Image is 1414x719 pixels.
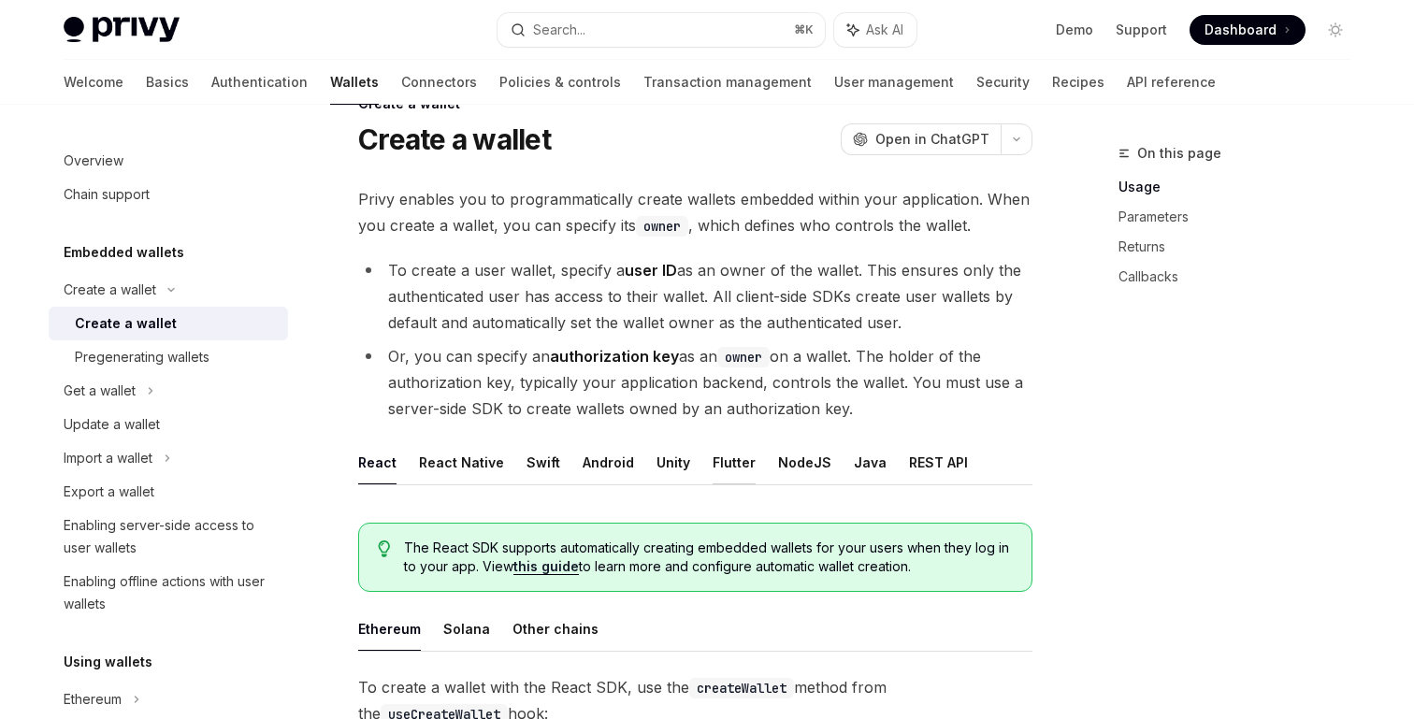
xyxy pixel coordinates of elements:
[834,60,954,105] a: User management
[583,440,634,484] button: Android
[49,307,288,340] a: Create a wallet
[1118,202,1365,232] a: Parameters
[358,607,421,651] button: Ethereum
[794,22,814,37] span: ⌘ K
[64,570,277,615] div: Enabling offline actions with user wallets
[834,13,916,47] button: Ask AI
[1190,15,1306,45] a: Dashboard
[1052,60,1104,105] a: Recipes
[358,122,551,156] h1: Create a wallet
[498,13,825,47] button: Search...⌘K
[49,565,288,621] a: Enabling offline actions with user wallets
[866,21,903,39] span: Ask AI
[512,607,599,651] button: Other chains
[358,257,1032,336] li: To create a user wallet, specify a as an owner of the wallet. This ensures only the authenticated...
[358,440,397,484] button: React
[841,123,1001,155] button: Open in ChatGPT
[49,475,288,509] a: Export a wallet
[1118,262,1365,292] a: Callbacks
[64,183,150,206] div: Chain support
[49,144,288,178] a: Overview
[778,440,831,484] button: NodeJS
[1118,232,1365,262] a: Returns
[64,688,122,711] div: Ethereum
[64,150,123,172] div: Overview
[64,380,136,402] div: Get a wallet
[717,347,770,367] code: owner
[533,19,585,41] div: Search...
[689,678,794,698] code: createWallet
[527,440,560,484] button: Swift
[1320,15,1350,45] button: Toggle dark mode
[909,440,968,484] button: REST API
[656,440,690,484] button: Unity
[1137,142,1221,165] span: On this page
[358,343,1032,422] li: Or, you can specify an as an on a wallet. The holder of the authorization key, typically your app...
[636,216,688,237] code: owner
[49,340,288,374] a: Pregenerating wallets
[401,60,477,105] a: Connectors
[643,60,812,105] a: Transaction management
[1127,60,1216,105] a: API reference
[64,279,156,301] div: Create a wallet
[1056,21,1093,39] a: Demo
[625,261,677,280] strong: user ID
[49,509,288,565] a: Enabling server-side access to user wallets
[330,60,379,105] a: Wallets
[64,413,160,436] div: Update a wallet
[64,651,152,673] h5: Using wallets
[75,346,209,368] div: Pregenerating wallets
[404,539,1013,576] span: The React SDK supports automatically creating embedded wallets for your users when they log in to...
[49,178,288,211] a: Chain support
[499,60,621,105] a: Policies & controls
[64,447,152,469] div: Import a wallet
[211,60,308,105] a: Authentication
[854,440,887,484] button: Java
[1205,21,1277,39] span: Dashboard
[550,347,679,366] strong: authorization key
[64,481,154,503] div: Export a wallet
[146,60,189,105] a: Basics
[419,440,504,484] button: React Native
[75,312,177,335] div: Create a wallet
[513,558,579,575] a: this guide
[443,607,490,651] button: Solana
[64,60,123,105] a: Welcome
[976,60,1030,105] a: Security
[49,408,288,441] a: Update a wallet
[1118,172,1365,202] a: Usage
[64,514,277,559] div: Enabling server-side access to user wallets
[64,17,180,43] img: light logo
[713,440,756,484] button: Flutter
[358,186,1032,238] span: Privy enables you to programmatically create wallets embedded within your application. When you c...
[875,130,989,149] span: Open in ChatGPT
[1116,21,1167,39] a: Support
[64,241,184,264] h5: Embedded wallets
[378,540,391,557] svg: Tip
